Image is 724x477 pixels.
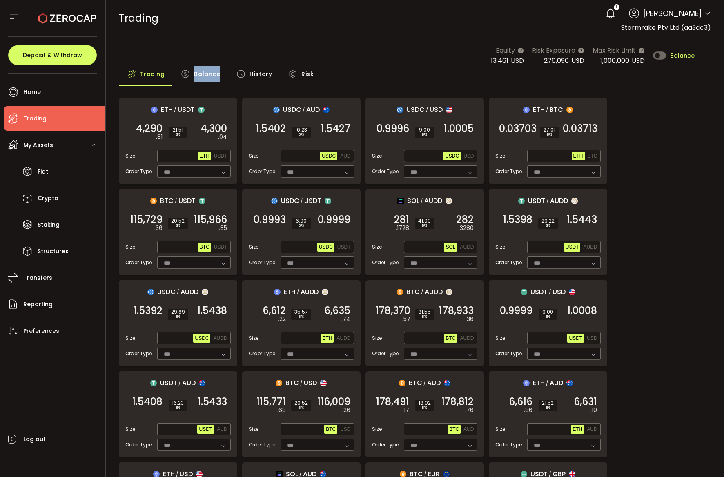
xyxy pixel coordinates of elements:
[443,152,461,160] button: USDC
[193,334,210,343] button: USDC
[403,406,409,415] em: .17
[533,378,545,388] span: ETH
[430,105,443,115] span: USD
[460,244,474,250] span: AUDD
[278,315,286,323] em: .22
[119,11,158,25] span: Trading
[569,335,582,341] span: USDT
[550,105,563,115] span: BTC
[277,406,286,415] em: .68
[419,132,431,137] i: BPS
[150,198,157,204] img: btc_portfolio.svg
[341,315,350,323] em: .74
[199,198,205,204] img: usdt_portfolio.svg
[323,107,330,113] img: aud_portfolio.svg
[409,378,422,388] span: BTC
[518,198,525,204] img: usdt_portfolio.svg
[304,378,317,388] span: USD
[198,398,227,406] span: 1.5433
[446,198,452,204] img: zuPXiwguUFiBOIQyqLOiXsnnNitlx7q4LCwEbLHADjIpTka+Lip0HH8D0VTrd02z+wEAAAAASUVORK5CYII=
[182,378,196,388] span: AUD
[425,287,443,297] span: AUDD
[456,216,474,224] span: 282
[396,224,409,232] em: .1728
[249,350,275,357] span: Order Type
[320,380,327,386] img: usd_portfolio.svg
[339,425,352,434] button: USD
[156,133,163,141] em: .81
[214,244,227,250] span: USDT
[125,350,152,357] span: Order Type
[542,314,554,319] i: BPS
[546,379,548,387] em: /
[495,441,522,448] span: Order Type
[552,287,566,297] span: USD
[273,107,280,113] img: usdc_portfolio.svg
[463,153,474,159] span: USD
[294,314,308,319] i: BPS
[198,152,211,160] button: ETH
[444,125,474,133] span: 1.0005
[321,125,350,133] span: 1.5427
[161,105,173,115] span: ETH
[194,66,220,82] span: Balance
[544,127,556,132] span: 27.01
[271,198,278,204] img: usdc_portfolio.svg
[572,152,585,160] button: ETH
[317,398,350,406] span: 116,009
[499,125,537,133] span: 0.03703
[160,196,174,206] span: BTC
[172,401,184,406] span: 16.23
[376,307,410,315] span: 178,370
[202,289,208,295] img: zuPXiwguUFiBOIQyqLOiXsnnNitlx7q4LCwEbLHADjIpTka+Lip0HH8D0VTrd02z+wEAAAAASUVORK5CYII=
[528,196,545,206] span: USDT
[263,307,286,315] span: 6,612
[38,192,58,204] span: Crypto
[249,168,275,175] span: Order Type
[301,287,319,297] span: AUDD
[125,441,152,448] span: Order Type
[336,335,350,341] span: AUDD
[294,310,308,314] span: 35.57
[125,334,135,342] span: Size
[462,425,475,434] button: AUD
[249,426,258,433] span: Size
[566,244,579,250] span: USDT
[160,378,177,388] span: USDT
[446,289,452,295] img: zuPXiwguUFiBOIQyqLOiXsnnNitlx7q4LCwEbLHADjIpTka+Lip0HH8D0VTrd02z+wEAAAAASUVORK5CYII=
[340,426,350,432] span: USD
[171,314,185,319] i: BPS
[491,56,508,65] span: 13,461
[587,335,597,341] span: USD
[462,152,475,160] button: USD
[336,243,352,252] button: USDT
[376,398,409,406] span: 178,491
[23,272,52,284] span: Transfers
[585,425,599,434] button: AUD
[325,198,331,204] img: usdt_portfolio.svg
[171,223,185,228] i: BPS
[394,216,409,224] span: 281
[23,299,53,310] span: Reporting
[458,334,475,343] button: AUDD
[541,218,555,223] span: 29.22
[38,219,60,231] span: Staking
[198,243,211,252] button: BTC
[23,113,47,125] span: Trading
[441,398,474,406] span: 178,812
[38,166,48,178] span: Fiat
[495,426,505,433] span: Size
[566,107,573,113] img: btc_portfolio.svg
[495,350,522,357] span: Order Type
[683,438,724,477] div: Chat Widget
[250,66,272,82] span: History
[418,223,431,228] i: BPS
[542,401,554,406] span: 21.52
[199,426,212,432] span: USDT
[621,23,711,32] span: Stormrake Pty Ltd (aa3dc3)
[125,168,152,175] span: Order Type
[154,224,163,232] em: .36
[322,289,328,295] img: zuPXiwguUFiBOIQyqLOiXsnnNitlx7q4LCwEbLHADjIpTka+Lip0HH8D0VTrd02z+wEAAAAASUVORK5CYII=
[23,433,46,445] span: Log out
[23,139,53,151] span: My Assets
